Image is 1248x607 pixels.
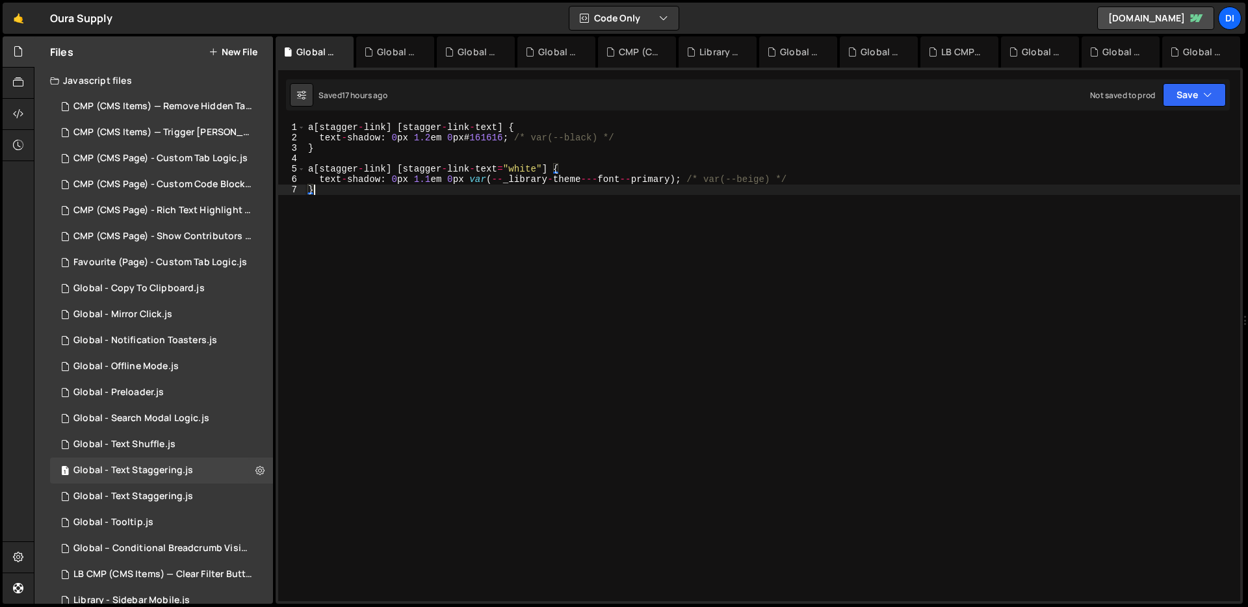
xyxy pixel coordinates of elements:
[538,45,580,58] div: Global - Text Shuffle.js
[73,101,253,112] div: CMP (CMS Items) — Remove Hidden Tags on Load.js
[73,413,209,424] div: Global - Search Modal Logic.js
[1022,45,1063,58] div: Global - Copy To Clipboard.js
[73,257,247,268] div: Favourite (Page) - Custom Tab Logic.js
[50,380,273,406] div: 14937/43958.js
[569,6,679,30] button: Code Only
[50,120,278,146] div: 14937/43515.js
[50,224,278,250] div: 14937/44194.js
[34,68,273,94] div: Javascript files
[73,309,172,320] div: Global - Mirror Click.js
[50,45,73,59] h2: Files
[278,164,305,174] div: 5
[458,45,499,58] div: Global - Text Staggering.js
[73,517,153,528] div: Global - Tooltip.js
[73,127,253,138] div: CMP (CMS Items) — Trigger [PERSON_NAME] on Save.js
[377,45,419,58] div: Global - Search Modal Logic.js
[296,45,338,58] div: Global - Text Staggering.js
[50,354,273,380] div: 14937/44586.js
[61,467,69,477] span: 1
[278,185,305,195] div: 7
[780,45,822,58] div: Global - Offline Mode.js
[73,361,179,372] div: Global - Offline Mode.js
[50,146,273,172] div: 14937/44470.js
[278,143,305,153] div: 3
[50,536,278,562] div: 14937/44170.js
[73,153,248,164] div: CMP (CMS Page) - Custom Tab Logic.js
[50,302,273,328] div: 14937/44471.js
[73,335,217,346] div: Global - Notification Toasters.js
[73,465,193,476] div: Global - Text Staggering.js
[619,45,660,58] div: CMP (CMS Page) - Rich Text Highlight Pill.js
[73,387,164,398] div: Global - Preloader.js
[318,90,387,101] div: Saved
[50,432,273,458] div: 14937/44779.js
[50,172,278,198] div: 14937/44281.js
[50,198,278,224] div: 14937/44597.js
[50,276,273,302] div: 14937/44582.js
[50,10,112,26] div: Oura Supply
[278,133,305,143] div: 2
[1218,6,1241,30] a: Di
[73,283,205,294] div: Global - Copy To Clipboard.js
[73,595,190,606] div: Library - Sidebar Mobile.js
[50,250,273,276] div: 14937/43902.js
[1090,90,1155,101] div: Not saved to prod
[278,174,305,185] div: 6
[1163,83,1226,107] button: Save
[50,458,273,484] div: 14937/44933.js
[278,153,305,164] div: 4
[699,45,741,58] div: Library - Sidebar Mobile.js
[1183,45,1225,58] div: Global – Mirror Search Cover Image.js
[1102,45,1144,58] div: Global – Conditional (Device) Element Visibility.js
[342,90,387,101] div: 17 hours ago
[73,179,253,190] div: CMP (CMS Page) - Custom Code Block Setup.js
[50,94,278,120] div: 14937/43535.js
[73,569,253,580] div: LB CMP (CMS Items) — Clear Filter Buttons.js
[50,328,273,354] div: 14937/44585.js
[73,205,253,216] div: CMP (CMS Page) - Rich Text Highlight Pill.js
[861,45,902,58] div: Global - Notification Toasters.js
[209,47,257,57] button: New File
[941,45,983,58] div: LB CMP (CMS Items) — Clear Filter Buttons.js
[73,231,253,242] div: CMP (CMS Page) - Show Contributors Name.js
[50,484,273,510] div: 14937/44781.js
[73,491,193,502] div: Global - Text Staggering.js
[73,439,175,450] div: Global - Text Shuffle.js
[278,122,305,133] div: 1
[50,562,278,588] div: 14937/43376.js
[50,510,273,536] div: 14937/44562.js
[73,543,253,554] div: Global – Conditional Breadcrumb Visibility.js
[50,406,273,432] div: 14937/44851.js
[3,3,34,34] a: 🤙
[1097,6,1214,30] a: [DOMAIN_NAME]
